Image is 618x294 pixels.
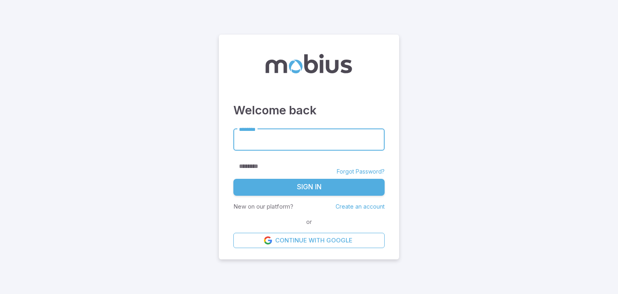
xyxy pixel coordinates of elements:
p: New on our platform? [233,202,293,211]
h3: Welcome back [233,101,385,119]
a: Create an account [336,203,385,210]
button: Sign In [233,179,385,196]
a: Forgot Password? [337,168,385,176]
a: Continue with Google [233,233,385,248]
span: or [304,217,314,226]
